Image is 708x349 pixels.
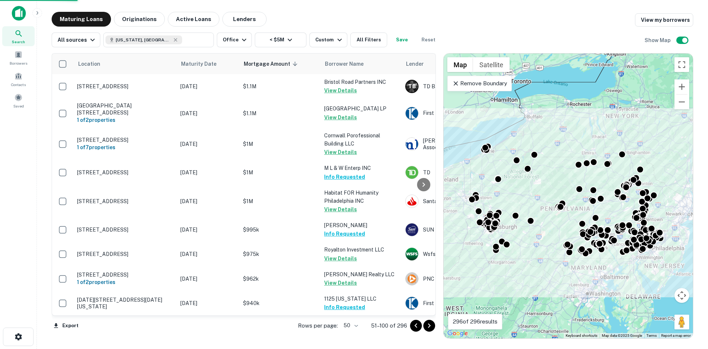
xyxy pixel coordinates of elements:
[116,37,171,43] span: [US_STATE], [GEOGRAPHIC_DATA]
[78,59,100,68] span: Location
[646,333,657,338] a: Terms
[52,320,80,331] button: Export
[181,59,226,68] span: Maturity Date
[73,54,177,74] th: Location
[324,246,398,254] p: Royalton Investment LLC
[445,329,470,338] a: Open this area in Google Maps (opens a new window)
[402,54,520,74] th: Lender
[324,164,398,172] p: M L & W Enterp INC
[243,82,317,90] p: $1.1M
[2,90,35,110] a: Saved
[473,57,510,72] button: Show satellite imagery
[423,320,435,332] button: Go to next page
[168,12,219,27] button: Active Loans
[243,275,317,283] p: $962k
[674,95,689,109] button: Zoom out
[324,131,398,148] p: Cornwall Porofessional Building LLC
[324,270,398,278] p: [PERSON_NAME] Realty LLC
[180,275,236,283] p: [DATE]
[324,105,398,113] p: [GEOGRAPHIC_DATA] LP
[406,273,418,285] img: picture
[405,297,516,310] div: First Keystone Community Bank
[52,12,111,27] button: Maturing Loans
[635,13,693,27] a: View my borrowers
[324,78,398,86] p: Bristol Road Partners INC
[77,169,173,176] p: [STREET_ADDRESS]
[661,333,691,338] a: Report a map error
[324,295,398,303] p: 1125 [US_STATE] LLC
[77,198,173,205] p: [STREET_ADDRESS]
[324,303,365,312] button: Info Requested
[405,247,516,261] div: Wsfs Bank
[309,32,347,47] button: Custom
[243,250,317,258] p: $975k
[180,226,236,234] p: [DATE]
[315,35,344,44] div: Custom
[2,48,35,68] a: Borrowers
[10,60,27,66] span: Borrowers
[406,223,418,236] img: picture
[445,329,470,338] img: Google
[324,86,357,95] button: View Details
[674,57,689,72] button: Toggle fullscreen view
[405,80,516,93] div: TD Bank, National Association
[243,197,317,205] p: $1M
[298,321,338,330] p: Rows per page:
[324,205,357,214] button: View Details
[324,278,357,287] button: View Details
[324,113,357,122] button: View Details
[180,109,236,117] p: [DATE]
[406,195,418,208] img: picture
[405,195,516,208] div: Santander
[77,143,173,151] h6: 1 of 7 properties
[324,254,357,263] button: View Details
[77,278,173,286] h6: 1 of 2 properties
[324,229,365,238] button: Info Requested
[239,54,320,74] th: Mortgage Amount
[217,32,252,47] button: Office
[2,69,35,89] a: Contacts
[77,137,173,143] p: [STREET_ADDRESS]
[406,248,418,260] img: picture
[180,82,236,90] p: [DATE]
[77,116,173,124] h6: 1 of 2 properties
[13,103,24,109] span: Saved
[371,321,407,330] p: 51–100 of 296
[406,166,418,179] img: picture
[180,197,236,205] p: [DATE]
[320,54,402,74] th: Borrower Name
[243,109,317,117] p: $1.1M
[77,226,173,233] p: [STREET_ADDRESS]
[177,54,239,74] th: Maturity Date
[180,140,236,148] p: [DATE]
[417,32,440,47] button: Reset
[114,12,165,27] button: Originations
[180,250,236,258] p: [DATE]
[77,251,173,257] p: [STREET_ADDRESS]
[222,12,267,27] button: Lenders
[52,32,100,47] button: All sources
[405,137,516,151] div: [PERSON_NAME] Bank, National Association
[452,79,507,88] p: Remove Boundary
[341,320,359,331] div: 50
[243,299,317,307] p: $940k
[243,168,317,177] p: $1M
[243,140,317,148] p: $1M
[405,166,516,179] div: TD
[324,221,398,229] p: [PERSON_NAME]
[406,138,418,150] img: picture
[77,297,173,310] p: [DATE][STREET_ADDRESS][DATE][US_STATE]
[447,57,473,72] button: Show street map
[325,59,364,68] span: Borrower Name
[12,6,26,21] img: capitalize-icon.png
[671,290,708,325] iframe: Chat Widget
[406,297,418,309] img: picture
[2,26,35,46] a: Search
[406,59,424,68] span: Lender
[405,107,516,120] div: First Keystone Community Bank
[243,226,317,234] p: $995k
[77,102,173,116] p: [GEOGRAPHIC_DATA][STREET_ADDRESS]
